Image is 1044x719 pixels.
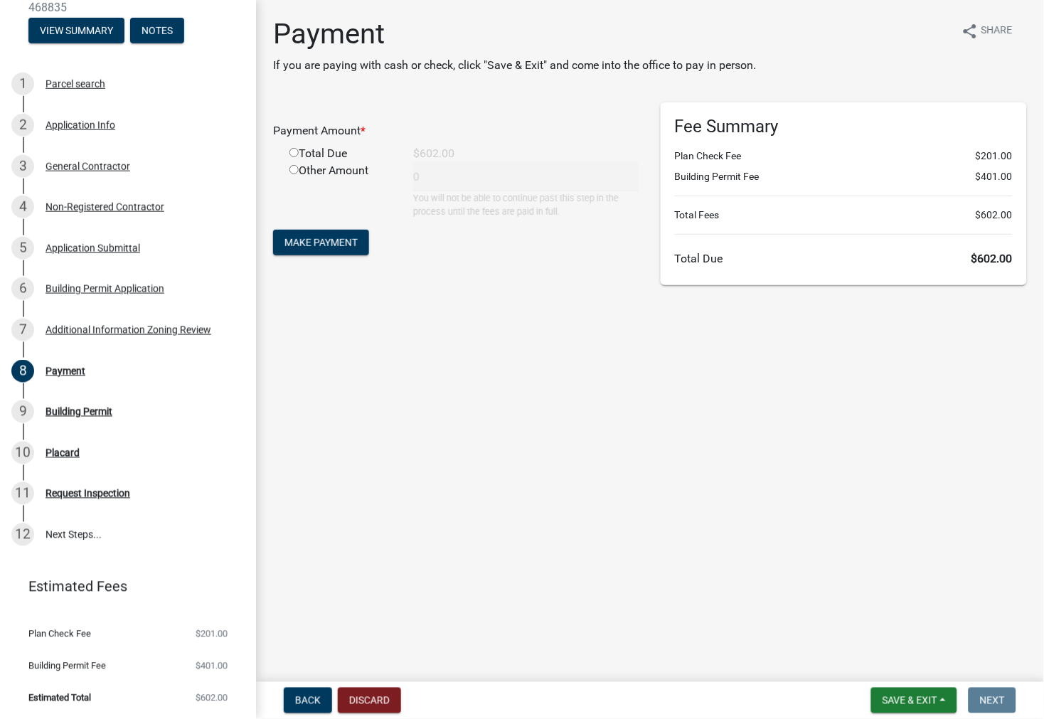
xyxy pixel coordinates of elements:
span: $602.00 [971,252,1013,265]
span: Share [981,23,1013,40]
span: Plan Check Fee [28,629,91,639]
wm-modal-confirm: Summary [28,26,124,37]
div: Building Permit [46,407,112,417]
li: Building Permit Fee [675,169,1013,184]
div: 1 [11,73,34,95]
span: $602.00 [976,208,1013,223]
div: Additional Information Zoning Review [46,325,211,335]
span: Make Payment [284,237,358,248]
span: $401.00 [976,169,1013,184]
h6: Fee Summary [675,117,1013,137]
div: Non-Registered Contractor [46,202,164,212]
span: $201.00 [196,629,228,639]
div: Placard [46,448,80,458]
div: Other Amount [279,162,403,218]
p: If you are paying with cash or check, click "Save & Exit" and come into the office to pay in person. [273,57,757,74]
div: 6 [11,277,34,300]
div: 12 [11,523,34,546]
span: 468835 [28,1,228,14]
button: Back [284,688,332,713]
div: Request Inspection [46,489,130,499]
div: Application Info [46,120,115,130]
div: Application Submittal [46,243,140,253]
div: 10 [11,442,34,464]
span: Back [295,695,321,706]
a: Estimated Fees [11,572,233,601]
span: $401.00 [196,661,228,671]
h1: Payment [273,17,757,51]
li: Plan Check Fee [675,149,1013,164]
div: Building Permit Application [46,284,164,294]
button: Save & Exit [871,688,957,713]
div: 2 [11,114,34,137]
button: Discard [338,688,401,713]
div: 9 [11,400,34,423]
div: Payment [46,366,85,376]
div: 8 [11,360,34,383]
button: Make Payment [273,230,369,255]
button: Next [969,688,1016,713]
div: 7 [11,319,34,341]
li: Total Fees [675,208,1013,223]
div: Parcel search [46,79,105,89]
div: 3 [11,155,34,178]
div: General Contractor [46,161,130,171]
button: Notes [130,18,184,43]
span: Next [980,695,1005,706]
wm-modal-confirm: Notes [130,26,184,37]
button: shareShare [950,17,1024,45]
span: Save & Exit [883,695,937,706]
i: share [962,23,979,40]
span: $602.00 [196,693,228,703]
span: $201.00 [976,149,1013,164]
span: Building Permit Fee [28,661,106,671]
div: 11 [11,482,34,505]
div: Payment Amount [262,122,650,139]
h6: Total Due [675,252,1013,265]
div: Total Due [279,145,403,162]
span: Estimated Total [28,693,91,703]
button: View Summary [28,18,124,43]
div: 5 [11,237,34,260]
div: 4 [11,196,34,218]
